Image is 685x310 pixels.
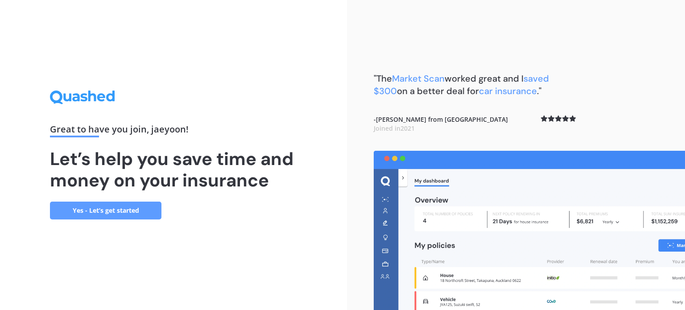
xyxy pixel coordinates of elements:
[50,202,161,219] a: Yes - Let’s get started
[374,73,549,97] b: "The worked great and I on a better deal for ."
[479,85,537,97] span: car insurance
[374,73,549,97] span: saved $300
[374,151,685,310] img: dashboard.webp
[392,73,445,84] span: Market Scan
[50,148,297,191] h1: Let’s help you save time and money on your insurance
[374,115,508,132] b: - [PERSON_NAME] from [GEOGRAPHIC_DATA]
[50,125,297,137] div: Great to have you join , jaeyoon !
[374,124,415,132] span: Joined in 2021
